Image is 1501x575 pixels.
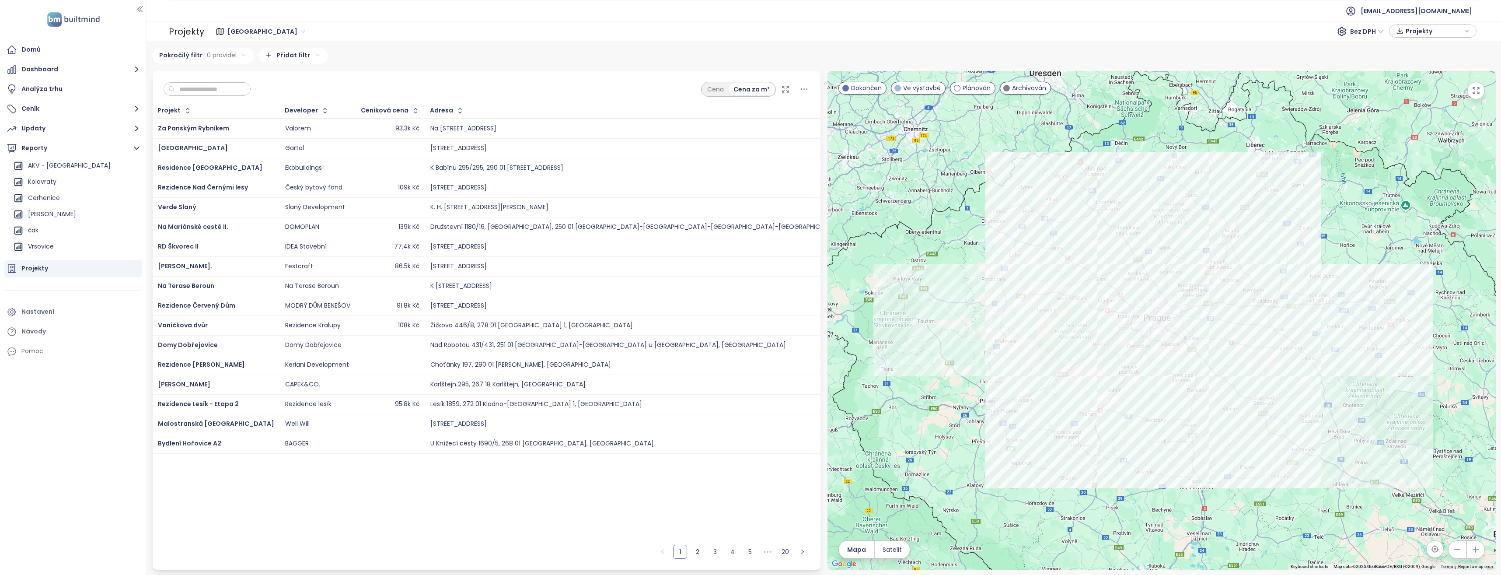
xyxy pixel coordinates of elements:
a: Projekty [4,260,142,277]
div: Cena za m² [729,83,775,95]
span: Mapa [847,545,866,554]
div: Analýza trhu [21,84,63,95]
div: ZK [11,256,140,270]
div: Developer [285,108,318,113]
button: Reporty [4,140,142,157]
div: [STREET_ADDRESS] [430,184,487,192]
span: Ve výstavbě [903,83,941,93]
div: K Babínu 295/295, 290 01 [STREET_ADDRESS] [430,164,563,172]
div: K. H. [STREET_ADDRESS][PERSON_NAME] [430,203,548,211]
span: right [800,549,805,554]
div: Kolovraty [28,176,56,187]
span: 0 pravidel [207,50,237,60]
li: Následující strana [796,545,810,559]
a: RD Škvorec II [158,242,199,251]
a: Rezidence Nad Černými lesy [158,183,248,192]
a: 4 [726,545,739,558]
div: Rezidence lesík [285,400,332,408]
span: Vaníčkova dvůr [158,321,208,330]
div: [PERSON_NAME] [28,209,76,220]
div: MODRÝ DŮM BENEŠOV [285,302,350,310]
span: [EMAIL_ADDRESS][DOMAIN_NAME] [1361,0,1472,21]
div: Cerhenice [11,191,140,205]
a: Terms (opens in new tab) [1441,564,1453,569]
button: Satelit [875,541,910,558]
div: button [1394,25,1472,38]
div: 109k Kč [398,184,419,192]
button: Dashboard [4,61,142,78]
div: Well Will [285,420,310,428]
div: 91.8k Kč [397,302,419,310]
img: logo [45,11,102,28]
div: DOMOPLAN [285,223,319,231]
a: Domy Dobřejovice [158,340,218,349]
div: 77.4k Kč [394,243,419,251]
li: 4 [726,545,740,559]
span: Bydlení Hořovice A2 [158,439,221,448]
div: Gartal [285,144,304,152]
div: Updaty [21,123,45,134]
a: Rezidence Červený Dům [158,301,235,310]
div: Kolovraty [11,175,140,189]
a: 2 [691,545,704,558]
button: Updaty [4,120,142,137]
div: Český bytový fond [285,184,342,192]
button: right [796,545,810,559]
span: Map data ©2025 GeoBasis-DE/BKG (©2009), Google [1333,564,1435,569]
div: Ceníková cena [361,108,408,113]
div: Vrsovice [11,240,140,254]
span: Středočeský kraj [227,25,305,38]
div: Na Terase Beroun [285,282,339,290]
div: AKV - [GEOGRAPHIC_DATA] [28,160,111,171]
div: U Knížecí cesty 1690/5, 268 01 [GEOGRAPHIC_DATA], [GEOGRAPHIC_DATA] [430,440,654,448]
span: Bez DPH [1350,25,1384,38]
div: Nad Robotou 431/431, 251 01 [GEOGRAPHIC_DATA]-[GEOGRAPHIC_DATA] u [GEOGRAPHIC_DATA], [GEOGRAPHIC_... [430,341,786,349]
a: Rezidence [PERSON_NAME] [158,360,245,369]
div: Lesík 1859, 272 01 Kladno-[GEOGRAPHIC_DATA] 1, [GEOGRAPHIC_DATA] [430,400,642,408]
a: Návody [4,323,142,340]
div: [STREET_ADDRESS] [430,420,487,428]
a: Domů [4,41,142,59]
div: Choťánky 197, 290 01 [PERSON_NAME], [GEOGRAPHIC_DATA] [430,361,611,369]
div: Vrsovice [28,241,54,252]
div: AKV - [GEOGRAPHIC_DATA] [11,159,140,173]
div: Přidat filtr [258,48,328,64]
a: Za Panským Rybníkem [158,124,229,133]
div: Ekobuildings [285,164,322,172]
div: Na [STREET_ADDRESS] [430,125,496,133]
li: 5 [743,545,757,559]
a: 3 [709,545,722,558]
div: 93.3k Kč [395,125,419,133]
div: [STREET_ADDRESS] [430,144,487,152]
a: Malostranská [GEOGRAPHIC_DATA] [158,419,274,428]
a: Analýza trhu [4,81,142,98]
button: Mapa [839,541,874,558]
div: [PERSON_NAME] [11,207,140,221]
div: Domy Dobřejovice [285,341,342,349]
a: [GEOGRAPHIC_DATA] [158,144,228,152]
div: BAGGER [285,440,309,448]
div: Projekt [157,108,181,113]
a: Nastavení [4,303,142,321]
a: Verde Slaný [158,203,196,211]
div: Rezidence Kralupy [285,322,341,330]
div: Valorem [285,125,311,133]
span: Dokončen [851,83,882,93]
a: Residence [GEOGRAPHIC_DATA] [158,163,262,172]
div: 139k Kč [398,223,419,231]
a: Na Mariánské cestě II. [158,222,228,231]
a: 5 [744,545,757,558]
span: Projekty [1406,25,1462,38]
div: Adresa [430,108,453,113]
